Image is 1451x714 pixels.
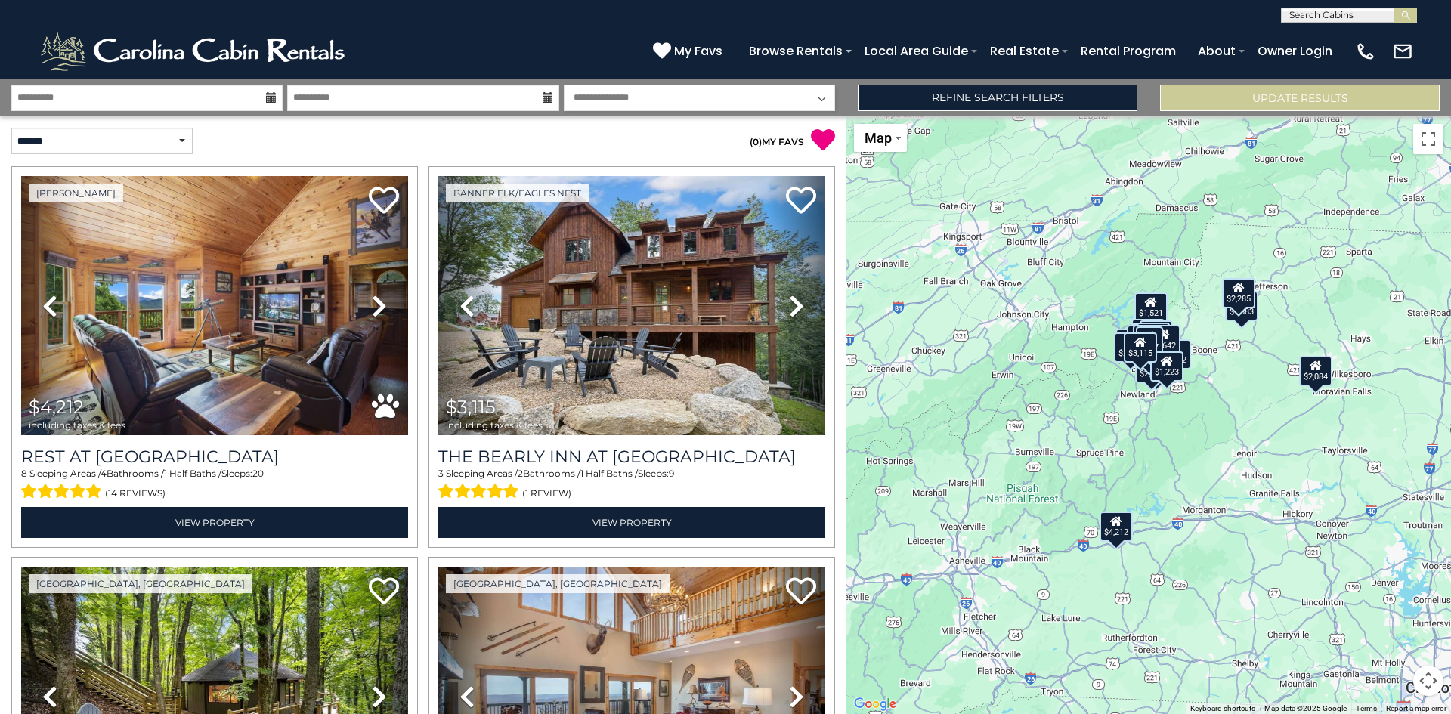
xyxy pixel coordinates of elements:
a: Add to favorites [369,576,399,608]
img: phone-regular-white.png [1355,41,1376,62]
a: Browse Rentals [741,38,850,64]
span: My Favs [674,42,722,60]
span: (1 review) [522,484,571,503]
div: $2,779 [1131,319,1165,349]
a: The Bearly Inn at [GEOGRAPHIC_DATA] [438,447,825,467]
a: Terms (opens in new tab) [1356,704,1377,712]
a: My Favs [653,42,726,61]
div: $2,642 [1147,325,1180,355]
img: Google [850,694,900,714]
span: 1 Half Baths / [164,468,221,479]
a: Rental Program [1073,38,1183,64]
a: Owner Login [1250,38,1340,64]
a: Add to favorites [786,185,816,218]
span: 2 [518,468,523,479]
div: $4,212 [1100,511,1133,541]
a: [GEOGRAPHIC_DATA], [GEOGRAPHIC_DATA] [29,574,252,593]
a: [GEOGRAPHIC_DATA], [GEOGRAPHIC_DATA] [446,574,670,593]
div: Sleeping Areas / Bathrooms / Sleeps: [21,467,408,503]
a: Add to favorites [369,185,399,218]
div: $1,883 [1225,291,1258,321]
a: Local Area Guide [857,38,976,64]
span: including taxes & fees [446,420,543,430]
div: $2,753 [1135,352,1168,382]
button: Map camera controls [1413,666,1443,696]
div: $3,217 [1140,320,1173,351]
div: $3,115 [1124,332,1157,362]
div: $2,084 [1299,355,1332,385]
button: Toggle fullscreen view [1413,124,1443,154]
a: Real Estate [982,38,1066,64]
span: 0 [753,136,759,147]
button: Change map style [854,124,907,152]
div: $1,775 [1137,323,1170,353]
span: Map data ©2025 Google [1264,704,1347,712]
span: 4 [101,468,107,479]
a: About [1190,38,1243,64]
span: $4,212 [29,396,84,418]
a: (0)MY FAVS [750,136,804,147]
div: Sleeping Areas / Bathrooms / Sleeps: [438,467,825,503]
a: Report a map error [1386,704,1446,712]
span: (14 reviews) [105,484,166,503]
a: Open this area in Google Maps (opens a new window) [850,694,900,714]
span: ( ) [750,136,762,147]
div: $2,453 [1114,332,1147,362]
img: White-1-2.png [38,29,351,74]
h3: The Bearly Inn at Eagles Nest [438,447,825,467]
a: View Property [21,507,408,538]
span: $3,115 [446,396,496,418]
span: 20 [252,468,264,479]
div: $897 [1136,326,1163,356]
h3: Rest at Mountain Crest [21,447,408,467]
button: Update Results [1160,85,1440,111]
a: Rest at [GEOGRAPHIC_DATA] [21,447,408,467]
div: $2,285 [1222,278,1255,308]
img: thumbnail_164747674.jpeg [21,176,408,435]
img: mail-regular-white.png [1392,41,1413,62]
button: Keyboard shortcuts [1190,703,1255,714]
a: [PERSON_NAME] [29,184,123,202]
span: 1 Half Baths / [580,468,638,479]
span: 9 [669,468,674,479]
a: Banner Elk/Eagles Nest [446,184,589,202]
a: View Property [438,507,825,538]
a: Refine Search Filters [858,85,1137,111]
span: Map [865,130,892,146]
div: $1,223 [1150,351,1183,381]
div: $1,521 [1134,292,1168,323]
span: including taxes & fees [29,420,125,430]
span: 8 [21,468,27,479]
span: 3 [438,468,444,479]
a: Add to favorites [786,576,816,608]
img: thumbnail_167078144.jpeg [438,176,825,435]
